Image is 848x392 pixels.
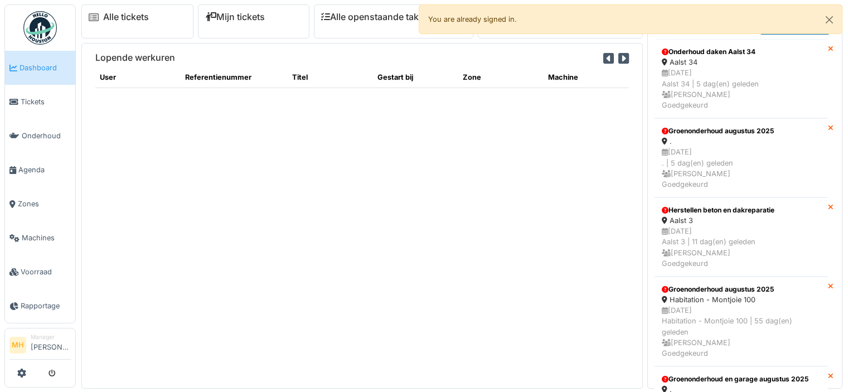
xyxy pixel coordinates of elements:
a: MH Manager[PERSON_NAME] [9,333,71,360]
span: Voorraad [21,267,71,277]
h6: Lopende werkuren [95,52,175,63]
a: Dashboard [5,51,75,85]
div: [DATE] Aalst 34 | 5 dag(en) geleden [PERSON_NAME] Goedgekeurd [662,67,821,110]
th: Titel [288,67,373,88]
span: Onderhoud [22,130,71,141]
div: . [662,136,821,147]
div: Groenonderhoud en garage augustus 2025 [662,374,821,384]
li: [PERSON_NAME] [31,333,71,357]
div: [DATE] Habitation - Montjoie 100 | 55 dag(en) geleden [PERSON_NAME] Goedgekeurd [662,305,821,359]
div: [DATE] . | 5 dag(en) geleden [PERSON_NAME] Goedgekeurd [662,147,821,190]
a: Alle tickets [103,12,149,22]
a: Alle openstaande taken [321,12,429,22]
span: translation missing: nl.shared.user [100,73,116,81]
a: Onderhoud [5,119,75,153]
div: Aalst 34 [662,57,821,67]
div: Onderhoud daken Aalst 34 [662,47,821,57]
span: Rapportage [21,301,71,311]
a: Groenonderhoud augustus 2025 Habitation - Montjoie 100 [DATE]Habitation - Montjoie 100 | 55 dag(e... [655,277,828,366]
div: Groenonderhoud augustus 2025 [662,284,821,294]
button: Close [817,5,842,35]
a: Zones [5,187,75,221]
div: [DATE] Aalst 3 | 11 dag(en) geleden [PERSON_NAME] Goedgekeurd [662,226,821,269]
img: Badge_color-CXgf-gQk.svg [23,11,57,45]
th: Gestart bij [373,67,458,88]
a: Agenda [5,153,75,187]
th: Zone [458,67,544,88]
div: Habitation - Montjoie 100 [662,294,821,305]
span: Agenda [18,164,71,175]
li: MH [9,337,26,354]
span: Machines [22,233,71,243]
div: Groenonderhoud augustus 2025 [662,126,821,136]
th: Machine [544,67,629,88]
div: Manager [31,333,71,341]
a: Herstellen beton en dakreparatie Aalst 3 [DATE]Aalst 3 | 11 dag(en) geleden [PERSON_NAME]Goedgekeurd [655,197,828,277]
a: Rapportage [5,289,75,323]
div: You are already signed in. [419,4,843,34]
span: Tickets [21,96,71,107]
a: Groenonderhoud augustus 2025 . [DATE]. | 5 dag(en) geleden [PERSON_NAME]Goedgekeurd [655,118,828,197]
a: Machines [5,221,75,255]
span: Dashboard [20,62,71,73]
span: Zones [18,199,71,209]
a: Mijn tickets [205,12,265,22]
a: Onderhoud daken Aalst 34 Aalst 34 [DATE]Aalst 34 | 5 dag(en) geleden [PERSON_NAME]Goedgekeurd [655,39,828,118]
div: Herstellen beton en dakreparatie [662,205,821,215]
a: Voorraad [5,255,75,289]
a: Tickets [5,85,75,119]
th: Referentienummer [181,67,287,88]
div: Aalst 3 [662,215,821,226]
